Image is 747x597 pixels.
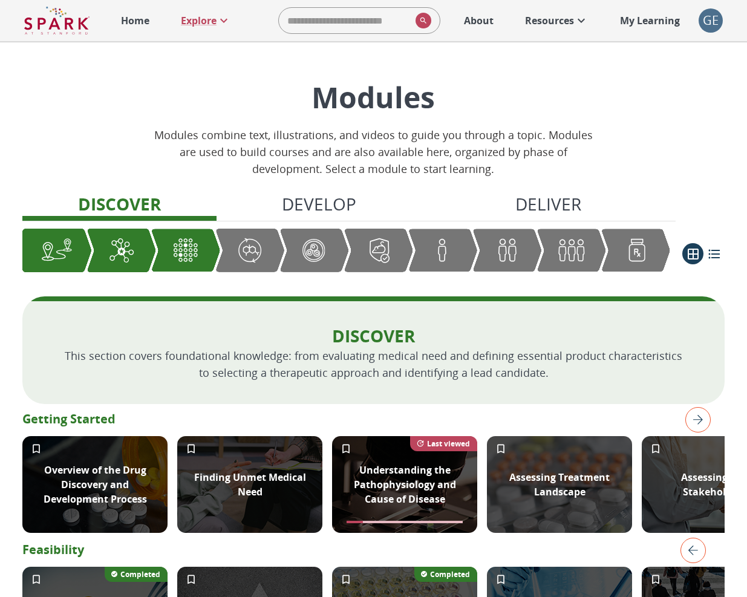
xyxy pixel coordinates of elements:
[115,7,155,34] a: Home
[699,8,723,33] button: account of current user
[495,443,507,455] svg: Add to My Learning
[458,7,500,34] a: About
[22,436,168,533] div: Image coming soon
[699,8,723,33] div: GE
[494,470,625,499] p: Assessing Treatment Landscape
[680,402,711,437] button: right
[682,243,703,264] button: grid view
[185,573,197,586] svg: Add to My Learning
[650,443,662,455] svg: Add to My Learning
[61,347,686,381] p: This section covers foundational knowledge: from evaluating medical need and defining essential p...
[339,463,470,506] p: Understanding the Pathophysiology and Cause of Disease
[78,191,161,217] p: Discover
[340,573,352,586] svg: Add to My Learning
[120,569,160,579] p: Completed
[177,436,322,533] div: Two people in conversation with one taking notes
[175,7,237,34] a: Explore
[430,569,470,579] p: Completed
[24,6,90,35] img: Logo of SPARK at Stanford
[22,410,725,428] p: Getting Started
[519,7,595,34] a: Resources
[22,541,725,559] p: Feasibility
[614,7,687,34] a: My Learning
[184,470,315,499] p: Finding Unmet Medical Need
[620,13,680,28] p: My Learning
[185,443,197,455] svg: Add to My Learning
[22,229,670,272] div: Graphic showing the progression through the Discover, Develop, and Deliver pipeline, highlighting...
[332,436,477,533] div: A microscope examining a sample
[464,13,494,28] p: About
[181,13,217,28] p: Explore
[340,443,352,455] svg: Add to My Learning
[121,13,149,28] p: Home
[30,443,42,455] svg: Add to My Learning
[676,533,711,568] button: left
[650,573,662,586] svg: Add to My Learning
[427,439,470,449] p: Last viewed
[61,324,686,347] p: Discover
[703,243,725,264] button: list view
[30,463,160,506] p: Overview of the Drug Discovery and Development Process
[495,573,507,586] svg: Add to My Learning
[145,77,602,117] p: Modules
[515,191,581,217] p: Deliver
[411,8,431,33] button: search
[347,521,463,523] span: Module completion progress of user
[30,573,42,586] svg: Add to My Learning
[282,191,356,217] p: Develop
[487,436,632,533] div: Different types of pills and tablets
[525,13,574,28] p: Resources
[145,126,602,177] p: Modules combine text, illustrations, and videos to guide you through a topic. Modules are used to...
